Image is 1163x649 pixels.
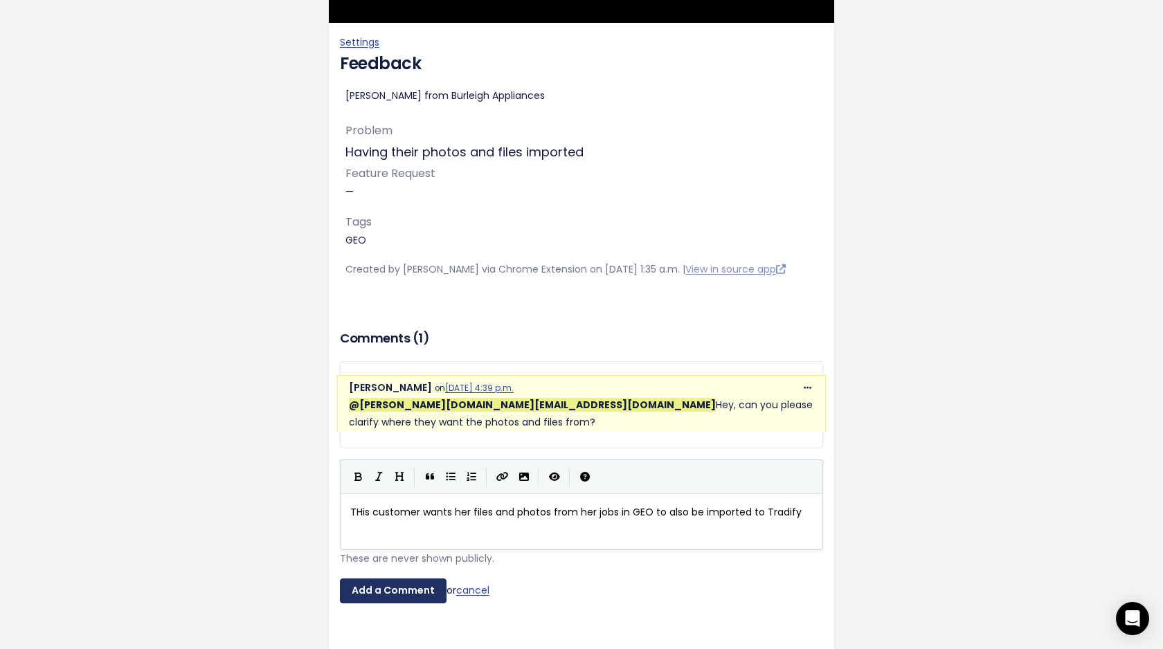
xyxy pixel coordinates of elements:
button: Numbered List [461,466,482,487]
p: — [345,164,818,201]
button: Import an image [514,466,534,487]
a: [DATE] 4:39 p.m. [445,383,514,394]
button: Quote [420,466,440,487]
div: [PERSON_NAME] from Burleigh Appliances [345,87,818,104]
span: Albert Ly [349,398,716,412]
p: GEO [345,212,818,250]
a: cancel [456,583,489,597]
button: Markdown Guide [575,466,595,487]
div: or [340,578,823,603]
span: Created by [PERSON_NAME] via Chrome Extension on [DATE] 1:35 a.m. | [345,262,786,276]
button: Italic [368,466,389,487]
h4: Feedback [340,51,823,76]
button: Heading [389,466,410,487]
div: Open Intercom Messenger [1116,602,1149,635]
p: Hey, can you please clarify where they want the photos and files from? [349,396,814,431]
i: | [539,468,540,486]
h3: Comments ( ) [340,329,823,348]
input: Add a Comment [340,578,447,603]
span: Tags [345,214,372,230]
span: Problem [345,122,393,138]
a: Settings [340,35,379,49]
button: Toggle Preview [544,466,565,487]
span: 1 [418,329,423,347]
span: on [435,383,514,394]
i: | [414,468,415,486]
i: | [486,468,487,486]
button: Generic List [440,466,461,487]
span: THis customer wants her files and photos from her jobs in GEO to also be imported to Tradify [350,505,802,519]
button: Bold [348,466,368,487]
button: Create Link [492,466,514,487]
span: [PERSON_NAME] [349,381,432,394]
span: Feature Request [345,165,435,181]
a: View in source app [685,262,786,276]
span: These are never shown publicly. [340,551,494,565]
i: | [569,468,570,486]
p: Having their photos and files imported [345,141,818,163]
